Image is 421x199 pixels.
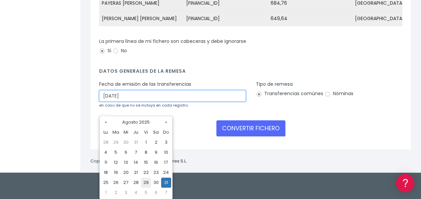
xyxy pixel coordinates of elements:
td: 17 [161,157,171,168]
td: 21 [131,168,141,178]
th: Agosto 2025 [111,117,161,127]
th: » [161,117,171,127]
td: 9 [151,147,161,157]
button: CONVERTIR FICHERO [216,120,285,136]
h4: Datos generales de la remesa [99,68,402,77]
td: 31 [131,137,141,147]
td: 10 [161,147,171,157]
td: 30 [151,178,161,188]
td: 19 [111,168,121,178]
td: 8 [141,147,151,157]
td: 22 [141,168,151,178]
td: 28 [131,178,141,188]
label: Transferencias comúnes [256,90,323,97]
td: 14 [131,157,141,168]
td: 27 [121,178,131,188]
td: 24 [161,168,171,178]
td: 3 [121,188,131,198]
td: 2 [151,137,161,147]
td: 18 [101,168,111,178]
td: 1 [101,188,111,198]
label: Tipo de remesa [256,81,293,88]
td: [PERSON_NAME] [PERSON_NAME] [99,11,184,26]
td: [FINANCIAL_ID] [184,11,268,26]
th: Ma [111,127,121,137]
td: 15 [141,157,151,168]
td: 23 [151,168,161,178]
td: 3 [161,137,171,147]
td: 30 [121,137,131,147]
label: Fecha de emisión de las transferencias [99,81,191,88]
th: Vi [141,127,151,137]
td: 6 [121,147,131,157]
th: Do [161,127,171,137]
td: 13 [121,157,131,168]
label: La primera línea de mi fichero son cabeceras y debe ignorarse [99,38,246,45]
label: No [113,47,127,54]
th: Ju [131,127,141,137]
td: 16 [151,157,161,168]
td: 20 [121,168,131,178]
label: Si [99,47,111,54]
td: 1 [141,137,151,147]
td: 4 [101,147,111,157]
td: 5 [141,188,151,198]
td: 4 [131,188,141,198]
td: 7 [161,188,171,198]
td: 12 [111,157,121,168]
th: Mi [121,127,131,137]
td: 25 [101,178,111,188]
td: 29 [111,137,121,147]
label: Nóminas [325,90,353,97]
th: « [101,117,111,127]
td: 26 [111,178,121,188]
td: 6 [151,188,161,198]
p: Copyright © 2025 . [90,158,188,165]
td: 2 [111,188,121,198]
td: 28 [101,137,111,147]
td: 5 [111,147,121,157]
td: 7 [131,147,141,157]
th: Lu [101,127,111,137]
th: Sa [151,127,161,137]
small: en caso de que no se incluya en cada registro [99,103,188,108]
td: 29 [141,178,151,188]
td: 31 [161,178,171,188]
td: 11 [101,157,111,168]
td: 649,64 [268,11,352,26]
